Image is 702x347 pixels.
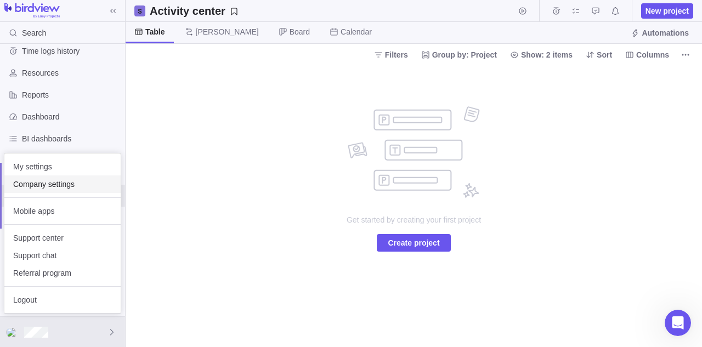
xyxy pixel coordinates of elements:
[13,206,112,217] span: Mobile apps
[4,175,121,193] a: Company settings
[13,161,112,172] span: My settings
[665,310,691,336] iframe: Intercom live chat
[13,250,112,261] span: Support chat
[4,264,121,282] a: Referral program
[7,326,20,339] div: Hacker
[7,328,20,337] img: Show
[4,202,121,220] a: Mobile apps
[4,229,121,247] a: Support center
[13,232,112,243] span: Support center
[4,291,121,309] a: Logout
[13,179,112,190] span: Company settings
[4,247,121,264] a: Support chat
[4,158,121,175] a: My settings
[13,268,112,278] span: Referral program
[13,294,112,305] span: Logout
